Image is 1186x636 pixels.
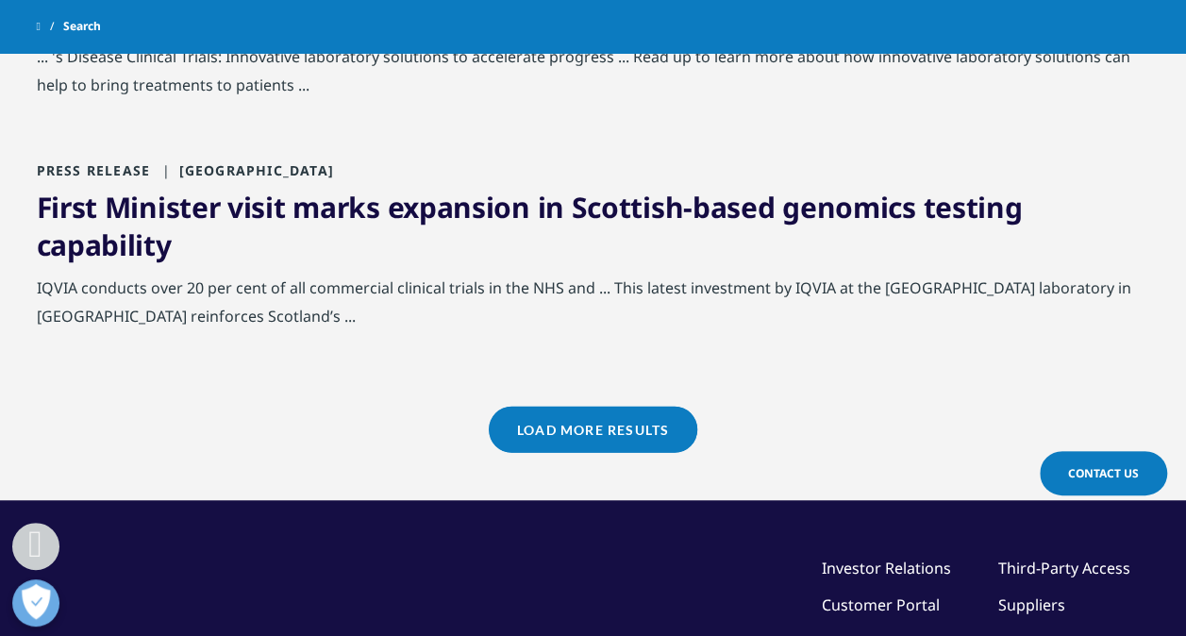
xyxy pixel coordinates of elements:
[155,161,334,179] span: [GEOGRAPHIC_DATA]
[12,579,59,627] button: Open Preferences
[37,188,1023,264] a: First Minister visit marks expansion in Scottish-based genomics testing capability
[1040,451,1167,495] a: Contact Us
[37,161,151,179] span: Press Release
[489,407,697,453] a: Load More Results
[822,558,951,578] a: Investor Relations
[998,558,1130,578] a: Third-Party Access
[63,9,101,43] span: Search
[998,594,1065,615] a: Suppliers
[37,274,1150,340] div: IQVIA conducts over 20 per cent of all commercial clinical trials in the NHS and ... This latest ...
[1068,465,1139,481] span: Contact Us
[822,594,940,615] a: Customer Portal
[37,42,1150,109] div: ... 's Disease Clinical Trials: Innovative laboratory solutions to accelerate progress ... Read u...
